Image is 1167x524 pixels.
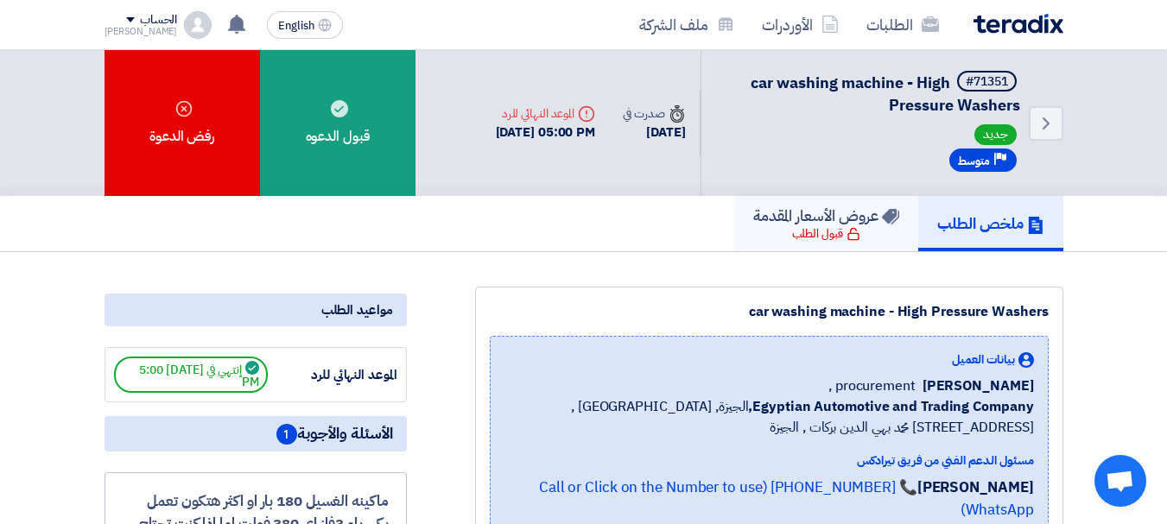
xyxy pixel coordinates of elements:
[490,301,1049,322] div: car washing machine - High Pressure Washers
[267,11,343,39] button: English
[958,153,990,169] span: متوسط
[828,376,916,396] span: procurement ,
[268,365,397,385] div: الموعد النهائي للرد
[937,213,1044,233] h5: ملخص الطلب
[952,350,1015,369] span: بيانات العميل
[105,294,407,326] div: مواعيد الطلب
[918,196,1063,251] a: ملخص الطلب
[923,376,1034,396] span: [PERSON_NAME]
[105,50,260,196] div: رفض الدعوة
[966,76,1008,88] div: #71351
[625,4,748,45] a: ملف الشركة
[974,124,1017,145] span: جديد
[722,71,1020,116] h5: car washing machine - High Pressure Washers
[504,396,1034,438] span: الجيزة, [GEOGRAPHIC_DATA] ,[STREET_ADDRESS] محمد بهي الدين بركات , الجيزة
[278,20,314,32] span: English
[114,357,268,393] span: إنتهي في [DATE] 5:00 PM
[184,11,212,39] img: profile_test.png
[496,123,596,142] div: [DATE] 05:00 PM
[853,4,953,45] a: الطلبات
[748,396,1033,417] b: Egyptian Automotive and Trading Company,
[105,27,178,36] div: [PERSON_NAME]
[1094,455,1146,507] div: Open chat
[539,477,1034,521] a: 📞 [PHONE_NUMBER] (Call or Click on the Number to use WhatsApp)
[140,13,177,28] div: الحساب
[623,104,685,123] div: صدرت في
[792,225,860,243] div: قبول الطلب
[623,123,685,142] div: [DATE]
[751,71,1020,117] span: car washing machine - High Pressure Washers
[276,423,393,445] span: الأسئلة والأجوبة
[753,205,899,225] h5: عروض الأسعار المقدمة
[974,14,1063,34] img: Teradix logo
[917,477,1034,498] strong: [PERSON_NAME]
[496,104,596,123] div: الموعد النهائي للرد
[276,424,297,445] span: 1
[734,196,918,251] a: عروض الأسعار المقدمة قبول الطلب
[260,50,415,196] div: قبول الدعوه
[504,451,1034,470] div: مسئول الدعم الفني من فريق تيرادكس
[748,4,853,45] a: الأوردرات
